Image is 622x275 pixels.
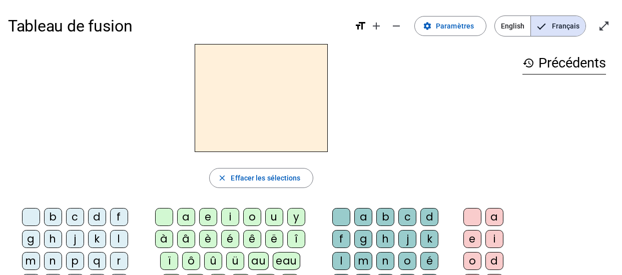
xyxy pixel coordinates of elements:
div: n [44,252,62,270]
span: Paramètres [436,20,474,32]
div: au [248,252,269,270]
div: e [199,208,217,226]
h3: Précédents [522,52,606,74]
div: y [287,208,305,226]
div: ü [226,252,244,270]
div: eau [273,252,300,270]
div: h [376,230,394,248]
button: Diminuer la taille de la police [386,16,406,36]
button: Augmenter la taille de la police [366,16,386,36]
div: c [66,208,84,226]
button: Paramètres [414,16,486,36]
h1: Tableau de fusion [8,10,346,42]
mat-button-toggle-group: Language selection [494,15,586,36]
span: English [495,16,530,36]
div: k [88,230,106,248]
mat-icon: add [370,20,382,32]
div: é [420,252,438,270]
div: o [243,208,261,226]
div: r [110,252,128,270]
div: m [22,252,40,270]
div: p [66,252,84,270]
div: à [155,230,173,248]
div: î [287,230,305,248]
button: Entrer en plein écran [594,16,614,36]
div: ô [182,252,200,270]
div: l [110,230,128,248]
div: a [177,208,195,226]
div: é [221,230,239,248]
div: g [22,230,40,248]
div: g [354,230,372,248]
button: Effacer les sélections [209,168,313,188]
mat-icon: open_in_full [598,20,610,32]
mat-icon: history [522,57,534,69]
div: m [354,252,372,270]
div: u [265,208,283,226]
span: Français [531,16,585,36]
mat-icon: format_size [354,20,366,32]
div: a [485,208,503,226]
div: û [204,252,222,270]
div: d [485,252,503,270]
div: c [398,208,416,226]
div: b [376,208,394,226]
span: Effacer les sélections [231,172,300,184]
mat-icon: close [218,173,227,182]
div: o [398,252,416,270]
div: q [88,252,106,270]
div: k [420,230,438,248]
div: h [44,230,62,248]
div: o [463,252,481,270]
div: a [354,208,372,226]
mat-icon: settings [423,21,432,30]
div: i [485,230,503,248]
div: b [44,208,62,226]
div: j [398,230,416,248]
div: è [199,230,217,248]
div: ë [265,230,283,248]
div: f [332,230,350,248]
div: d [88,208,106,226]
div: j [66,230,84,248]
div: f [110,208,128,226]
div: ï [160,252,178,270]
mat-icon: remove [390,20,402,32]
div: e [463,230,481,248]
div: d [420,208,438,226]
div: n [376,252,394,270]
div: â [177,230,195,248]
div: ê [243,230,261,248]
div: l [332,252,350,270]
div: i [221,208,239,226]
